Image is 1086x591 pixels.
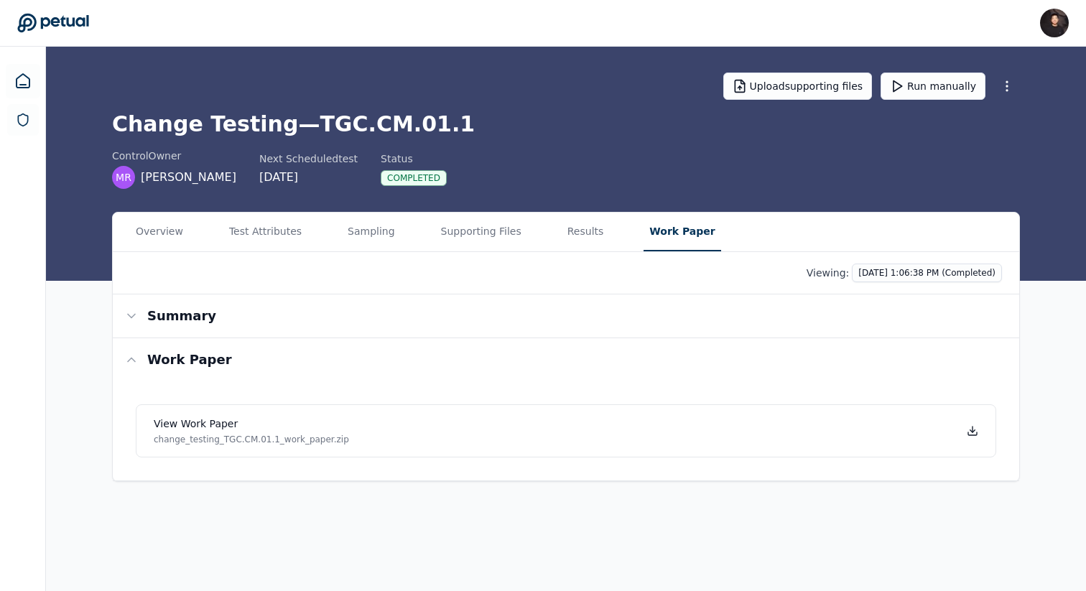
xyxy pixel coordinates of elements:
[381,170,447,186] div: Completed
[223,213,307,251] button: Test Attributes
[1040,9,1069,37] img: James Lee
[723,73,873,100] button: Uploadsupporting files
[644,213,720,251] button: Work Paper
[807,266,850,280] p: Viewing:
[259,169,358,186] div: [DATE]
[994,73,1020,99] button: More Options
[381,152,447,166] div: Status
[881,73,985,100] button: Run manually
[113,338,1019,381] button: Work paper
[435,213,527,251] button: Supporting Files
[259,152,358,166] div: Next Scheduled test
[116,170,131,185] span: MR
[154,434,349,445] p: change_testing_TGC.CM.01.1_work_paper.zip
[147,350,232,370] h3: Work paper
[112,149,236,163] div: control Owner
[342,213,401,251] button: Sampling
[141,169,236,186] span: [PERSON_NAME]
[154,417,349,431] h4: View work paper
[17,13,89,33] a: Go to Dashboard
[113,294,1019,338] button: Summary
[7,104,39,136] a: SOC 1 Reports
[852,264,1002,282] button: [DATE] 1:06:38 PM (Completed)
[112,111,1020,137] h1: Change Testing — TGC.CM.01.1
[130,213,189,251] button: Overview
[147,306,216,326] h3: Summary
[562,213,610,251] button: Results
[6,64,40,98] a: Dashboard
